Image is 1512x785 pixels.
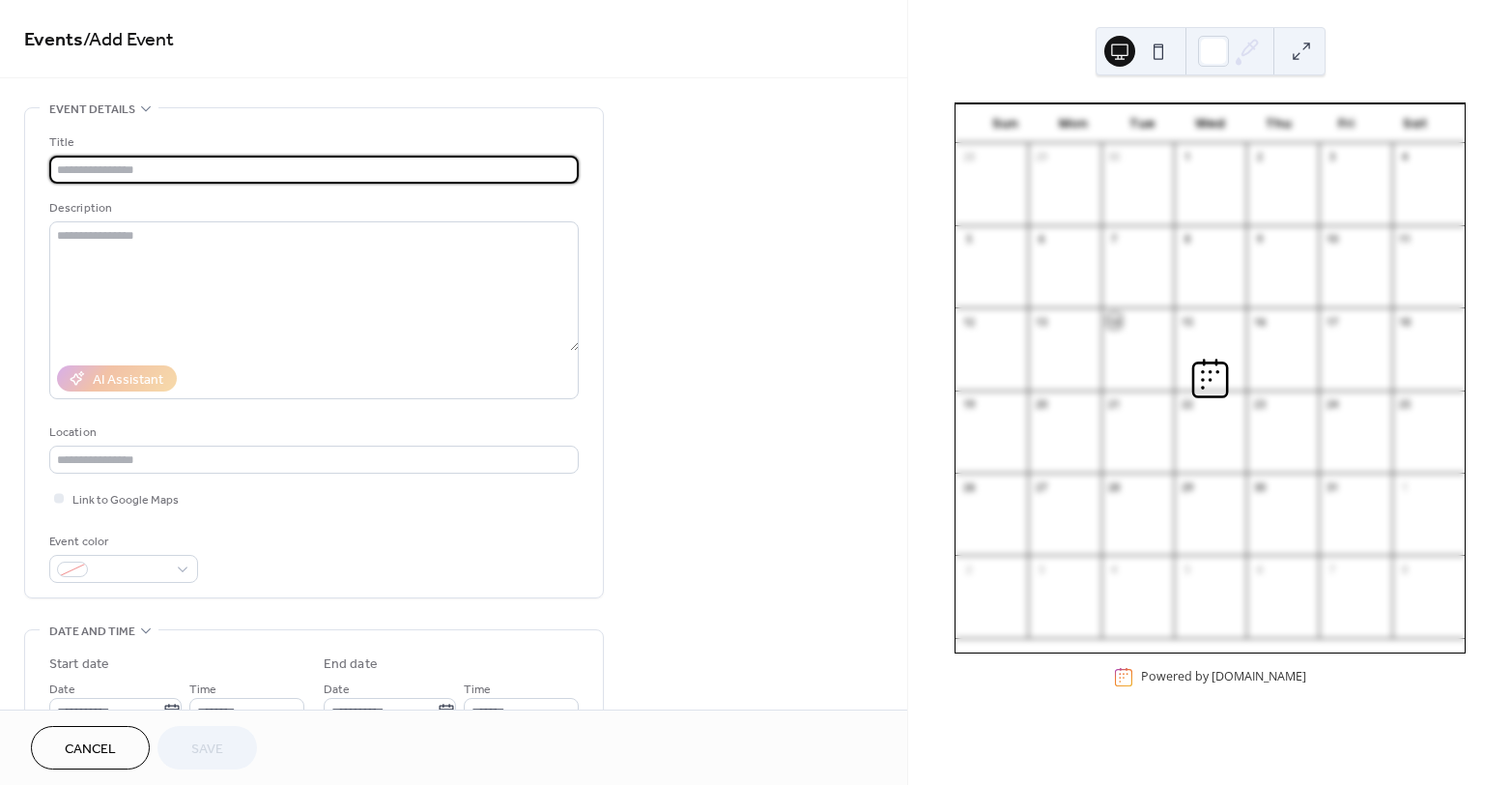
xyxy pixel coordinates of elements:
span: Cancel [65,740,116,760]
span: Time [189,680,216,700]
div: 23 [1252,396,1267,411]
div: 2 [1252,149,1267,163]
div: 26 [961,479,976,493]
div: Sat [1381,104,1449,143]
div: 6 [1034,231,1048,246]
div: 12 [961,313,976,328]
span: Event details [49,100,135,120]
div: Powered by [1141,669,1306,685]
a: Events [24,21,83,59]
div: Sun [971,104,1040,143]
div: Mon [1040,104,1108,143]
div: Start date [49,654,109,675]
div: Fri [1313,104,1382,143]
span: Date and time [49,622,135,642]
div: 4 [1107,561,1122,575]
div: 7 [1325,561,1339,575]
div: 10 [1325,231,1339,246]
div: Location [49,422,575,443]
span: Date [324,680,350,700]
div: Tue [1107,104,1176,143]
button: Cancel [31,726,150,770]
div: 18 [1398,313,1412,328]
div: 25 [1398,396,1412,411]
div: 15 [1180,313,1194,328]
div: 28 [1107,479,1122,493]
div: 22 [1180,396,1194,411]
div: 13 [1034,313,1048,328]
div: 29 [1034,149,1048,163]
div: Wed [1176,104,1244,143]
div: 24 [1325,396,1339,411]
span: / Add Event [83,21,174,59]
div: 9 [1252,231,1267,246]
div: 4 [1398,149,1412,163]
div: 21 [1107,396,1122,411]
div: 5 [1180,561,1194,575]
div: 2 [961,561,976,575]
div: 11 [1398,231,1412,246]
div: 30 [1107,149,1122,163]
div: 7 [1107,231,1122,246]
div: 31 [1325,479,1339,493]
div: 27 [1034,479,1048,493]
div: Thu [1244,104,1313,143]
div: Description [49,198,575,218]
div: 19 [961,396,976,411]
div: 16 [1252,313,1267,328]
div: 8 [1398,561,1412,575]
div: 1 [1398,479,1412,493]
div: 3 [1034,561,1048,575]
div: 5 [961,231,976,246]
div: 1 [1180,149,1194,163]
span: Link to Google Maps [72,490,179,510]
div: 6 [1252,561,1267,575]
div: 20 [1034,396,1048,411]
div: End date [324,654,378,675]
div: 30 [1252,479,1267,493]
div: 14 [1107,313,1122,328]
a: [DOMAIN_NAME] [1212,669,1306,685]
div: 28 [961,149,976,163]
span: Time [464,680,491,700]
span: Date [49,680,75,700]
div: Event color [49,532,194,552]
div: 29 [1180,479,1194,493]
div: 17 [1325,313,1339,328]
div: 3 [1325,149,1339,163]
div: Title [49,132,575,153]
div: 8 [1180,231,1194,246]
